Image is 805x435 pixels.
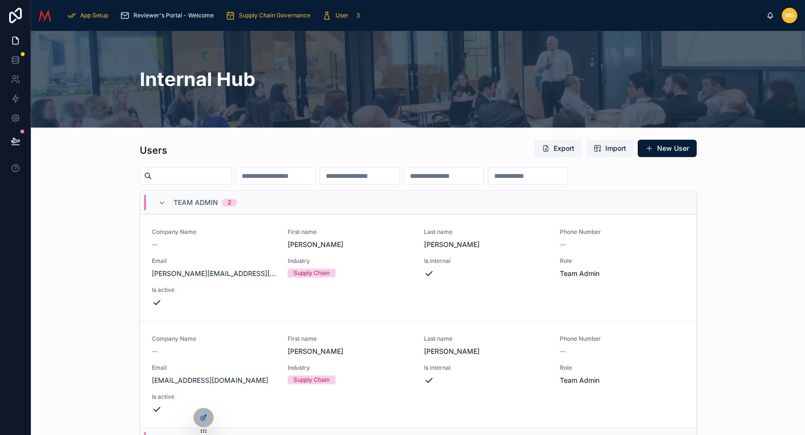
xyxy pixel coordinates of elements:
[288,347,412,356] span: [PERSON_NAME]
[117,7,220,24] a: Reviewer's Portal - Welcome
[424,240,549,249] span: [PERSON_NAME]
[288,257,412,265] span: Industry
[336,12,349,19] span: User
[59,5,766,26] div: scrollable content
[288,335,412,343] span: First name
[152,269,277,278] a: [PERSON_NAME][EMAIL_ADDRESS][DOMAIN_NAME]
[293,269,330,277] div: Supply Chain
[222,7,317,24] a: Supply Chain Governance
[560,269,600,278] span: Team Admin
[560,257,685,265] span: Role
[424,335,549,343] span: Last name
[560,335,685,343] span: Phone Number
[228,199,231,206] div: 2
[560,240,566,249] span: --
[785,12,794,19] span: MS
[424,257,549,265] span: Is internal
[80,12,108,19] span: App Setup
[239,12,310,19] span: Supply Chain Governance
[424,228,549,236] span: Last name
[64,7,115,24] a: App Setup
[586,140,634,157] button: Import
[152,364,277,372] span: Email
[605,144,626,153] span: Import
[534,140,582,157] button: Export
[140,144,167,157] h1: Users
[140,214,696,321] a: Company Name--First name[PERSON_NAME]Last name[PERSON_NAME]Phone Number--Email[PERSON_NAME][EMAIL...
[152,286,277,294] span: Is active
[638,140,697,157] button: New User
[560,364,685,372] span: Role
[424,347,549,356] span: [PERSON_NAME]
[174,198,218,207] span: Team Admin
[560,228,685,236] span: Phone Number
[152,228,277,236] span: Company Name
[352,10,364,21] div: 3
[288,228,412,236] span: First name
[152,376,268,385] a: [EMAIL_ADDRESS][DOMAIN_NAME]
[560,376,600,385] span: Team Admin
[424,364,549,372] span: Is internal
[319,7,367,24] a: User3
[152,335,277,343] span: Company Name
[152,347,158,356] span: --
[152,257,277,265] span: Email
[39,8,51,23] img: App logo
[560,347,566,356] span: --
[288,364,412,372] span: Industry
[140,72,255,86] h1: Internal Hub
[152,393,277,401] span: Is active
[293,376,330,384] div: Supply Chain
[133,12,214,19] span: Reviewer's Portal - Welcome
[288,240,412,249] span: [PERSON_NAME]
[140,321,696,428] a: Company Name--First name[PERSON_NAME]Last name[PERSON_NAME]Phone Number--Email[EMAIL_ADDRESS][DOM...
[152,240,158,249] span: --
